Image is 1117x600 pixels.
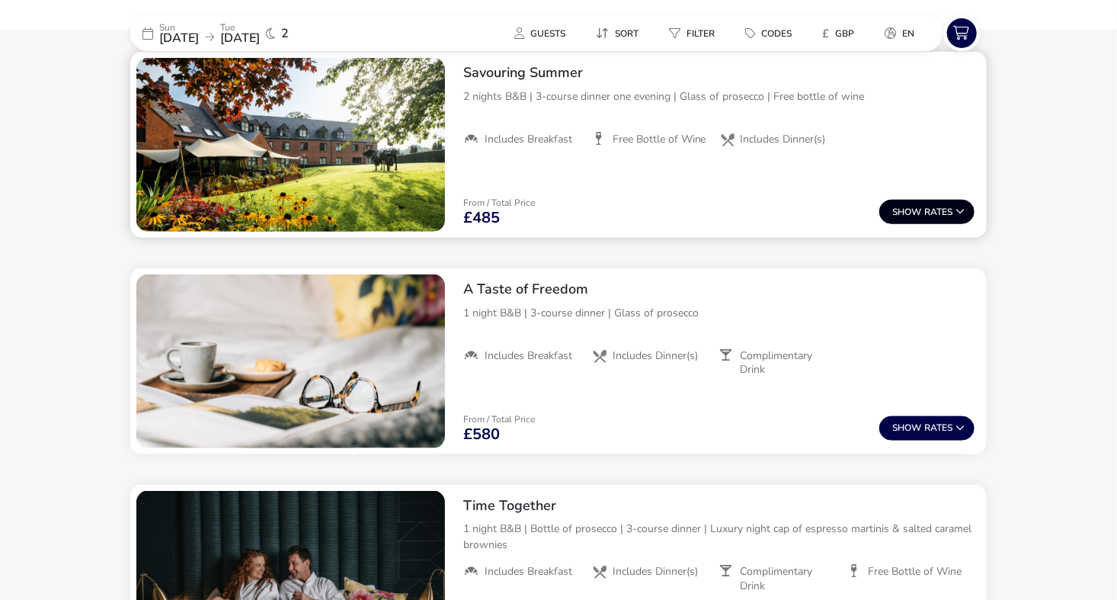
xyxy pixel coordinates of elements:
[872,22,927,44] button: en
[892,207,924,217] span: Show
[741,565,835,592] span: Complimentary Drink
[530,27,565,40] span: Guests
[463,88,975,104] p: 2 nights B&B | 3-course dinner one evening | Glass of prosecco | Free bottle of wine
[485,349,572,363] span: Includes Breakfast
[463,427,500,442] span: £580
[584,22,651,44] button: Sort
[741,349,835,377] span: Complimentary Drink
[463,415,535,424] p: From / Total Price
[902,27,914,40] span: en
[502,22,584,44] naf-pibe-menu-bar-item: Guests
[613,349,698,363] span: Includes Dinner(s)
[463,281,975,298] h2: A Taste of Freedom
[810,22,872,44] naf-pibe-menu-bar-item: £GBP
[835,27,854,40] span: GBP
[615,27,639,40] span: Sort
[733,22,804,44] button: Codes
[485,565,572,579] span: Includes Breakfast
[130,15,359,51] div: Sun[DATE]Tue[DATE]2
[657,22,727,44] button: Filter
[463,305,975,321] p: 1 night B&B | 3-course dinner | Glass of prosecco
[159,30,199,47] span: [DATE]
[463,497,975,515] h2: Time Together
[502,22,578,44] button: Guests
[879,200,975,224] button: ShowRates
[485,133,572,146] span: Includes Breakfast
[733,22,810,44] naf-pibe-menu-bar-item: Codes
[136,274,445,448] swiper-slide: 1 / 1
[463,64,975,82] h2: Savouring Summer
[741,133,826,146] span: Includes Dinner(s)
[463,521,975,553] p: 1 night B&B | Bottle of prosecco | 3-course dinner | Luxury night cap of espresso martinis & salt...
[281,27,289,40] span: 2
[463,198,535,207] p: From / Total Price
[584,22,657,44] naf-pibe-menu-bar-item: Sort
[613,133,706,146] span: Free Bottle of Wine
[613,565,698,579] span: Includes Dinner(s)
[761,27,792,40] span: Codes
[872,22,933,44] naf-pibe-menu-bar-item: en
[657,22,733,44] naf-pibe-menu-bar-item: Filter
[220,23,260,32] p: Tue
[451,52,987,159] div: Savouring Summer2 nights B&B | 3-course dinner one evening | Glass of prosecco | Free bottle of w...
[892,423,924,433] span: Show
[822,26,829,41] i: £
[220,30,260,47] span: [DATE]
[451,268,987,389] div: A Taste of Freedom1 night B&B | 3-course dinner | Glass of proseccoIncludes BreakfastIncludes Din...
[879,416,975,441] button: ShowRates
[810,22,866,44] button: £GBP
[136,58,445,232] swiper-slide: 1 / 1
[868,565,962,579] span: Free Bottle of Wine
[159,23,199,32] p: Sun
[463,210,500,226] span: £485
[687,27,715,40] span: Filter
